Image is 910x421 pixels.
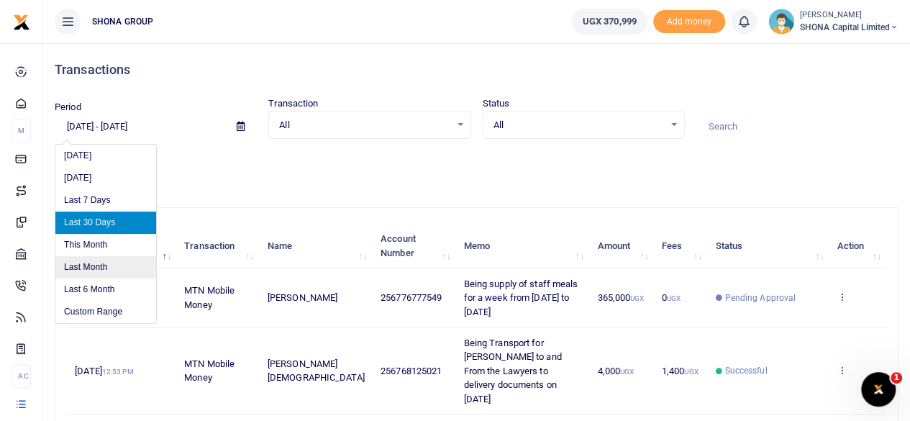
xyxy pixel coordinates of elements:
[55,167,156,189] li: [DATE]
[381,366,442,376] span: 256768125021
[662,366,699,376] span: 1,400
[800,21,898,34] span: SHONA Capital Limited
[724,291,796,304] span: Pending Approval
[891,372,902,384] span: 1
[55,100,81,114] label: Period
[597,292,644,303] span: 365,000
[279,118,450,132] span: All
[464,338,562,404] span: Being Transport for [PERSON_NAME] to and From the Lawyers to delivery documents on [DATE]
[184,358,235,384] span: MTN Mobile Money
[55,156,898,171] p: Download
[102,368,134,376] small: 12:53 PM
[861,372,896,407] iframe: Intercom live chat
[597,366,634,376] span: 4,000
[455,224,589,268] th: Memo: activate to sort column ascending
[184,285,235,310] span: MTN Mobile Money
[483,96,510,111] label: Status
[464,279,578,317] span: Being supply of staff meals for a week from [DATE] to [DATE]
[684,368,698,376] small: UGX
[86,15,159,28] span: SHONA GROUP
[268,358,365,384] span: [PERSON_NAME][DEMOGRAPHIC_DATA]
[55,114,225,139] input: select period
[268,292,337,303] span: [PERSON_NAME]
[55,189,156,212] li: Last 7 Days
[566,9,653,35] li: Wallet ballance
[13,14,30,31] img: logo-small
[55,212,156,234] li: Last 30 Days
[55,279,156,301] li: Last 6 Month
[653,10,725,34] li: Toup your wallet
[176,224,260,268] th: Transaction: activate to sort column ascending
[381,292,442,303] span: 256776777549
[55,256,156,279] li: Last Month
[653,15,725,26] a: Add money
[572,9,647,35] a: UGX 370,999
[768,9,794,35] img: profile-user
[589,224,653,268] th: Amount: activate to sort column ascending
[13,16,30,27] a: logo-small logo-large logo-large
[55,145,156,167] li: [DATE]
[75,366,133,376] span: [DATE]
[707,224,829,268] th: Status: activate to sort column ascending
[268,96,318,111] label: Transaction
[620,368,634,376] small: UGX
[653,10,725,34] span: Add money
[696,114,898,139] input: Search
[55,234,156,256] li: This Month
[12,364,31,388] li: Ac
[373,224,456,268] th: Account Number: activate to sort column ascending
[12,119,31,142] li: M
[493,118,664,132] span: All
[583,14,637,29] span: UGX 370,999
[260,224,373,268] th: Name: activate to sort column ascending
[662,292,681,303] span: 0
[667,294,681,302] small: UGX
[55,301,156,323] li: Custom Range
[630,294,644,302] small: UGX
[654,224,708,268] th: Fees: activate to sort column ascending
[724,364,767,377] span: Successful
[829,224,886,268] th: Action: activate to sort column ascending
[768,9,898,35] a: profile-user [PERSON_NAME] SHONA Capital Limited
[800,9,898,22] small: [PERSON_NAME]
[55,62,898,78] h4: Transactions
